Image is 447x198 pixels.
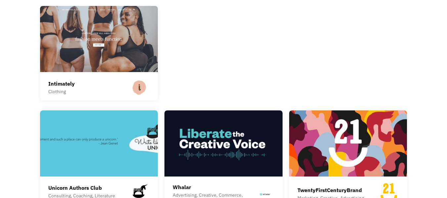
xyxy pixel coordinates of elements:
div: Clothing [48,88,75,96]
a: IntimatelyClothing [40,6,158,101]
div: Unicorn Authors Club [48,184,115,192]
div: TwentyFirstCenturyBrand [297,186,364,194]
div: Intimately [48,80,75,88]
div: Whalar [173,183,256,191]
